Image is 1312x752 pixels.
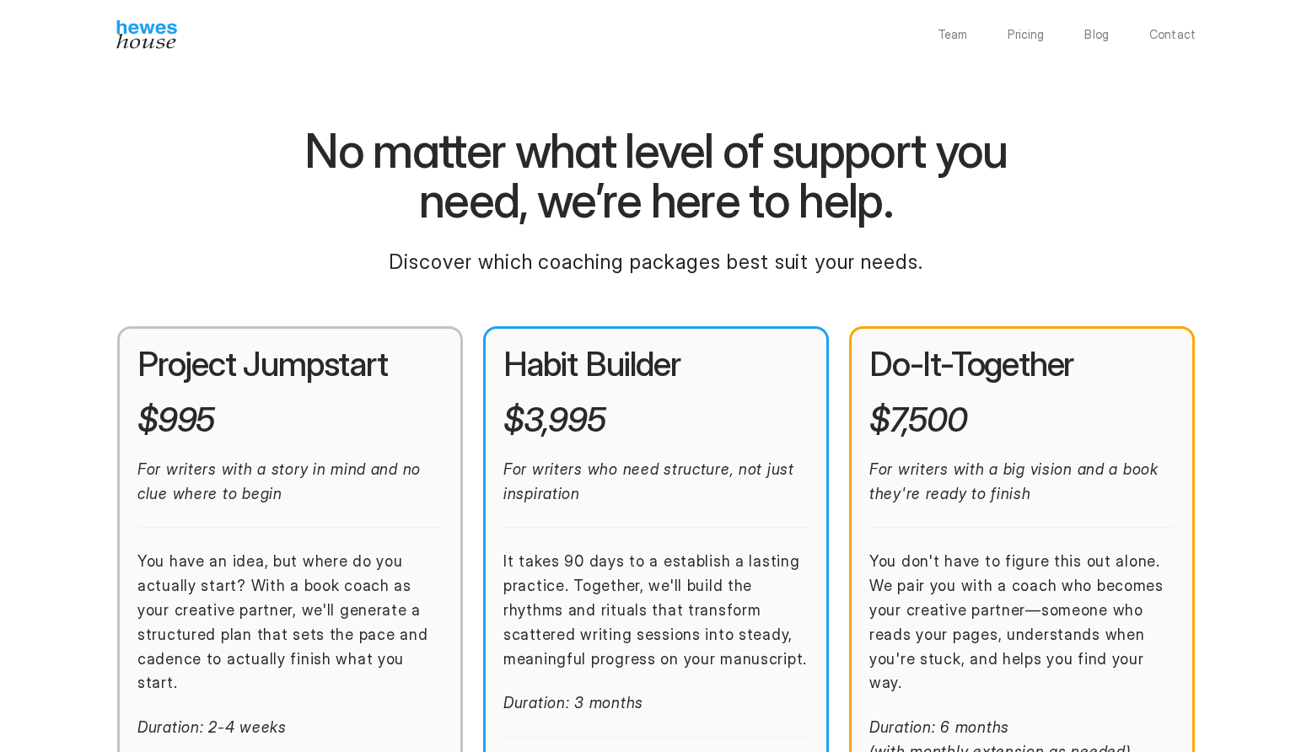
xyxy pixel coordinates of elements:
[137,399,214,440] em: $995
[116,20,177,49] img: Hewes House’s book coach services offer creative writing courses, writing class to learn differen...
[503,550,809,671] p: It takes 90 days to a establish a lasting practice. Together, we'll build the rhythms and rituals...
[503,346,809,382] h2: Habit Builder
[361,246,951,278] p: Discover which coaching packages best suit your needs.
[503,399,605,440] em: $3,995
[137,718,287,736] em: Duration: 2-4 weeks
[503,460,799,502] em: For writers who need structure, not just inspiration
[869,399,967,440] em: $7,500
[255,126,1057,227] h1: No matter what level of support you need, we’re here to help.
[503,694,643,712] em: Duration: 3 months
[1149,29,1196,40] a: Contact
[938,29,968,40] a: Team
[137,346,443,382] h2: Project Jumpstart
[1008,29,1044,40] a: Pricing
[1084,29,1109,40] a: Blog
[869,550,1175,696] p: You don't have to figure this out alone. We pair you with a coach who becomes your creative partn...
[137,460,426,502] em: For writers with a story in mind and no clue where to begin
[869,460,1164,502] em: For writers with a big vision and a book they're ready to finish
[869,346,1175,382] h2: Do-It-Together
[137,550,443,696] p: You have an idea, but where do you actually start? With a book coach as your creative partner, we...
